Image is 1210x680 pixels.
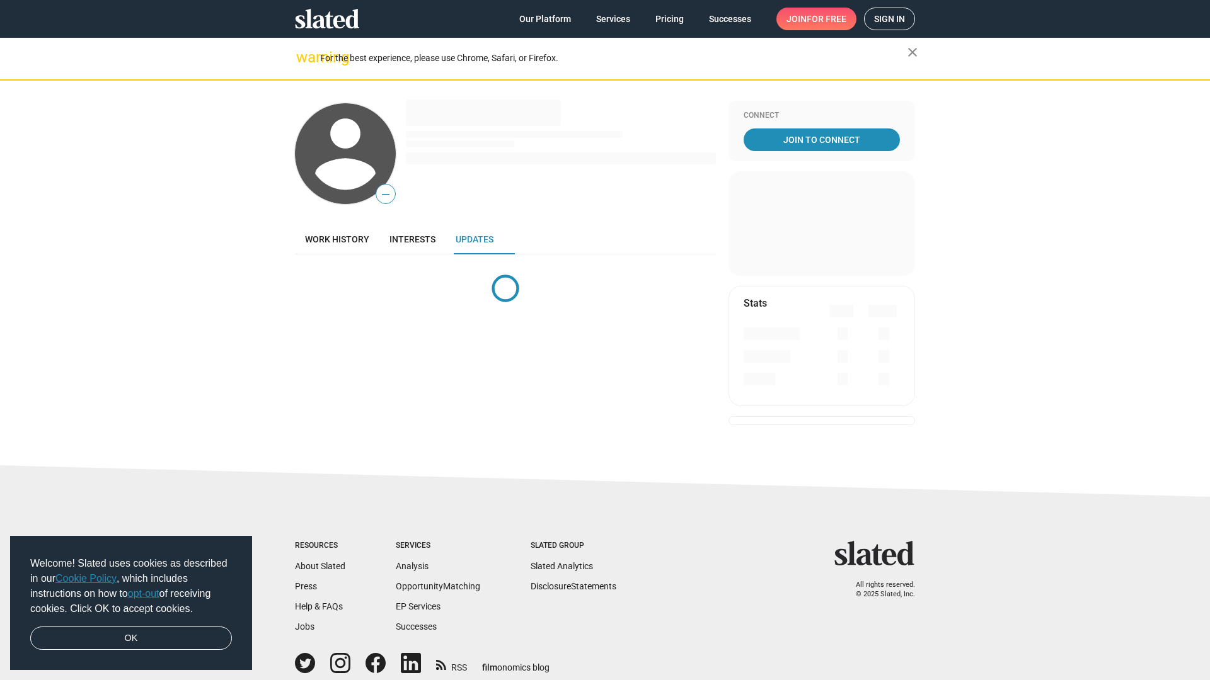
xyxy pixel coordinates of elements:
mat-card-title: Stats [744,297,767,310]
a: Analysis [396,561,429,571]
div: Services [396,541,480,551]
span: Pricing [655,8,684,30]
a: Our Platform [509,8,581,30]
a: Join To Connect [744,128,900,151]
a: RSS [436,654,467,674]
span: Join [786,8,846,30]
a: Work history [295,224,379,254]
a: Successes [396,621,437,632]
div: Resources [295,541,345,551]
span: — [376,186,395,203]
a: Interests [379,224,446,254]
a: Sign in [864,8,915,30]
a: Pricing [645,8,694,30]
span: Updates [456,234,493,244]
a: Updates [446,224,504,254]
span: Successes [709,8,751,30]
span: film [482,662,497,672]
mat-icon: close [905,45,920,60]
a: Services [586,8,640,30]
a: dismiss cookie message [30,626,232,650]
a: Cookie Policy [55,573,117,584]
mat-icon: warning [296,50,311,65]
a: Joinfor free [776,8,856,30]
a: OpportunityMatching [396,581,480,591]
div: Slated Group [531,541,616,551]
a: Press [295,581,317,591]
a: Slated Analytics [531,561,593,571]
span: Interests [389,234,435,244]
a: DisclosureStatements [531,581,616,591]
span: Work history [305,234,369,244]
a: Help & FAQs [295,601,343,611]
span: Join To Connect [746,128,897,151]
span: Welcome! Slated uses cookies as described in our , which includes instructions on how to of recei... [30,556,232,616]
span: Services [596,8,630,30]
a: EP Services [396,601,441,611]
a: Jobs [295,621,314,632]
a: filmonomics blog [482,652,550,674]
span: Our Platform [519,8,571,30]
a: Successes [699,8,761,30]
div: cookieconsent [10,536,252,671]
span: Sign in [874,8,905,30]
span: for free [807,8,846,30]
a: opt-out [128,588,159,599]
div: Connect [744,111,900,121]
div: For the best experience, please use Chrome, Safari, or Firefox. [320,50,907,67]
a: About Slated [295,561,345,571]
p: All rights reserved. © 2025 Slated, Inc. [843,581,915,599]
